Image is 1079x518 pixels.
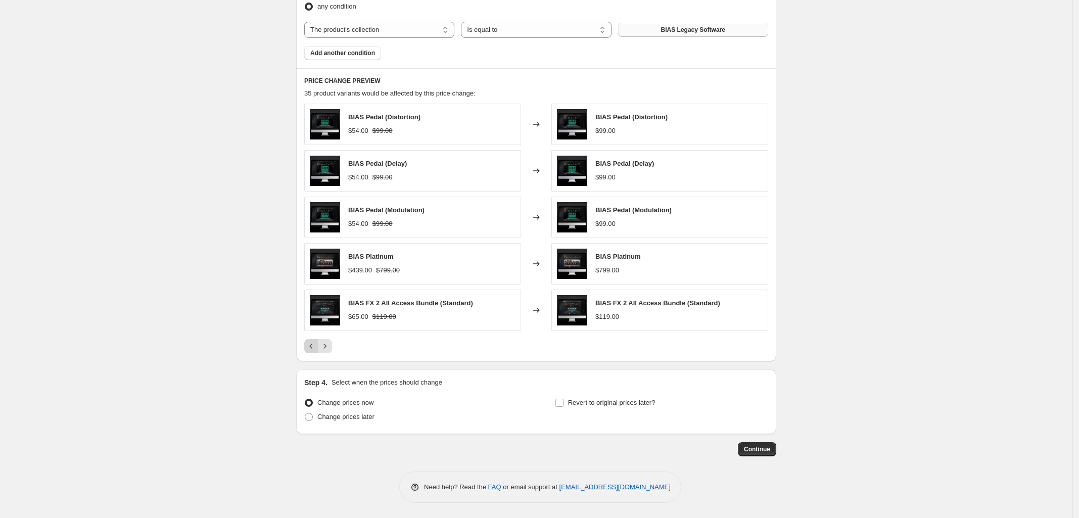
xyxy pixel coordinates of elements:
button: Previous [304,339,318,353]
button: Continue [738,442,776,456]
img: biaspedal-shopify-01_80x.png [557,202,587,232]
img: bias-platinum-shopify-01_80x.png [310,249,340,279]
span: BIAS Pedal (Delay) [595,160,654,167]
img: biaspedal-shopify-01_80x.png [310,156,340,186]
span: BIAS Platinum [348,253,394,260]
span: BIAS FX 2 All Access Bundle (Standard) [348,299,473,307]
span: BIAS Pedal (Distortion) [595,113,668,121]
span: Continue [744,445,770,453]
a: [EMAIL_ADDRESS][DOMAIN_NAME] [559,483,671,491]
div: $439.00 [348,265,372,275]
span: Revert to original prices later? [568,399,655,406]
nav: Pagination [304,339,332,353]
p: Select when the prices should change [332,378,442,388]
div: $65.00 [348,312,368,322]
span: Add another condition [310,49,375,57]
button: Next [318,339,332,353]
strike: $99.00 [372,219,393,229]
span: BIAS Pedal (Delay) [348,160,407,167]
span: Change prices now [317,399,373,406]
h6: PRICE CHANGE PREVIEW [304,77,768,85]
a: FAQ [488,483,501,491]
span: any condition [317,3,356,10]
div: $99.00 [595,219,616,229]
strike: $99.00 [372,126,393,136]
img: biaspedal-shopify-01_80x.png [310,109,340,139]
span: Change prices later [317,413,374,420]
div: $54.00 [348,126,368,136]
span: BIAS Pedal (Modulation) [595,206,672,214]
img: biaspedal-shopify-01_80x.png [310,202,340,232]
strike: $799.00 [376,265,400,275]
button: BIAS Legacy Software [618,23,768,37]
div: $99.00 [595,172,616,182]
img: biaspedal-shopify-01_80x.png [557,109,587,139]
img: FX2AllAccessBundle_80x.png [557,295,587,325]
span: Need help? Read the [424,483,488,491]
span: 35 product variants would be affected by this price change: [304,89,476,97]
img: bias-platinum-shopify-01_80x.png [557,249,587,279]
div: $54.00 [348,219,368,229]
span: BIAS FX 2 All Access Bundle (Standard) [595,299,720,307]
span: or email support at [501,483,559,491]
div: $99.00 [595,126,616,136]
img: FX2AllAccessBundle_80x.png [310,295,340,325]
strike: $119.00 [372,312,396,322]
span: BIAS Legacy Software [661,26,725,34]
span: BIAS Pedal (Modulation) [348,206,425,214]
img: biaspedal-shopify-01_80x.png [557,156,587,186]
div: $54.00 [348,172,368,182]
strike: $99.00 [372,172,393,182]
button: Add another condition [304,46,381,60]
span: BIAS Pedal (Distortion) [348,113,420,121]
span: BIAS Platinum [595,253,641,260]
div: $119.00 [595,312,619,322]
h2: Step 4. [304,378,327,388]
div: $799.00 [595,265,619,275]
